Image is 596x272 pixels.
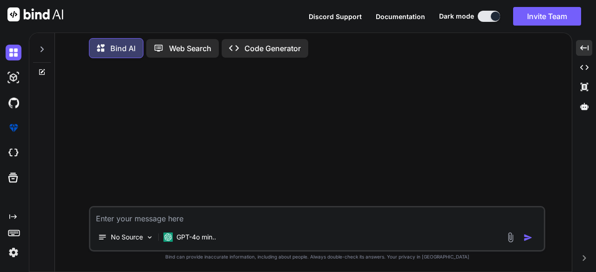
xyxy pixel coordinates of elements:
span: Discord Support [309,13,362,20]
p: Bind can provide inaccurate information, including about people. Always double-check its answers.... [89,253,545,260]
button: Discord Support [309,12,362,21]
p: GPT-4o min.. [176,232,216,242]
img: cloudideIcon [6,145,21,161]
img: attachment [505,232,516,243]
p: Bind AI [110,43,135,54]
p: No Source [111,232,143,242]
button: Documentation [376,12,425,21]
img: settings [6,245,21,260]
img: icon [523,233,533,242]
span: Dark mode [439,12,474,21]
img: Bind AI [7,7,63,21]
img: premium [6,120,21,136]
span: Documentation [376,13,425,20]
img: darkChat [6,45,21,60]
img: darkAi-studio [6,70,21,86]
img: GPT-4o mini [163,232,173,242]
img: githubDark [6,95,21,111]
p: Web Search [169,43,211,54]
img: Pick Models [146,233,154,241]
button: Invite Team [513,7,581,26]
p: Code Generator [244,43,301,54]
